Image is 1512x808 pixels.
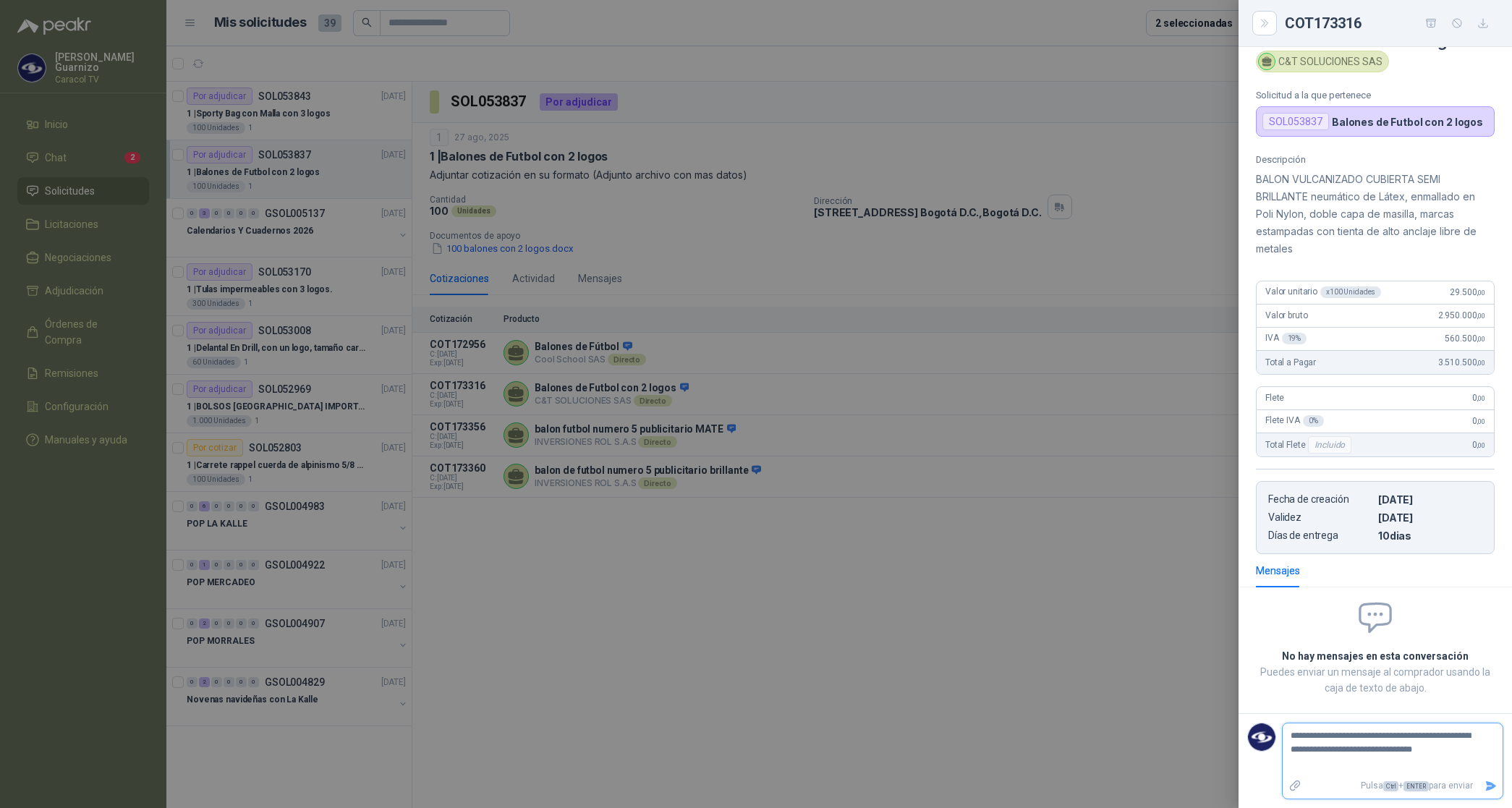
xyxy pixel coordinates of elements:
p: Balones de Futbol con 2 logos [1332,116,1483,128]
label: Adjuntar archivos [1283,773,1307,799]
div: Mensajes [1256,563,1300,579]
p: [DATE] [1378,511,1482,524]
p: Validez [1268,511,1372,524]
p: Días de entrega [1268,530,1372,542]
div: SOL053837 [1262,113,1329,130]
span: 0 [1472,440,1485,450]
span: Total a Pagar [1265,357,1316,367]
div: 19 % [1282,333,1307,344]
p: BALON VULCANIZADO CUBIERTA SEMI BRILLANTE neumático de Látex, enmallado en Poli Nylon, doble capa... [1256,171,1495,258]
p: Pulsa + para enviar [1307,773,1479,799]
span: ,00 [1477,359,1485,367]
div: Incluido [1308,436,1351,454]
span: Flete [1265,393,1284,403]
span: Flete IVA [1265,415,1324,427]
div: C&T SOLUCIONES SAS [1256,51,1389,72]
span: 3.510.500 [1438,357,1485,367]
span: Valor bruto [1265,310,1307,320]
span: ,00 [1477,312,1485,320]
p: Descripción [1256,154,1495,165]
h2: No hay mensajes en esta conversación [1256,648,1495,664]
span: 0 [1472,416,1485,426]
p: 10 dias [1378,530,1482,542]
span: Valor unitario [1265,286,1381,298]
p: Puedes enviar un mensaje al comprador usando la caja de texto de abajo. [1256,664,1495,696]
span: ,00 [1477,289,1485,297]
span: ,00 [1477,394,1485,402]
span: ENTER [1403,781,1429,791]
div: 0 % [1303,415,1324,427]
span: ,00 [1477,417,1485,425]
img: Company Logo [1248,723,1275,751]
p: Solicitud a la que pertenece [1256,90,1495,101]
span: IVA [1265,333,1307,344]
div: COT173316 [1285,12,1495,35]
button: Enviar [1479,773,1503,799]
span: 0 [1472,393,1485,403]
span: Ctrl [1383,781,1398,791]
span: ,00 [1477,441,1485,449]
button: Close [1256,14,1273,32]
div: x 100 Unidades [1320,286,1381,298]
p: [DATE] [1378,493,1482,506]
span: Total Flete [1265,436,1354,454]
span: 2.950.000 [1438,310,1485,320]
span: 29.500 [1450,287,1485,297]
span: 560.500 [1445,333,1485,344]
span: ,00 [1477,335,1485,343]
p: Fecha de creación [1268,493,1372,506]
